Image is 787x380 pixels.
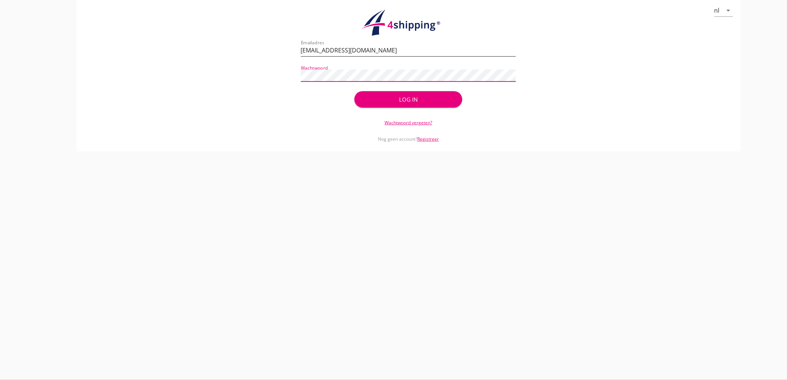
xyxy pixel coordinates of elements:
[354,91,462,108] button: Log in
[301,44,516,56] input: Emailadres
[360,9,457,36] img: logo.1f945f1d.svg
[301,126,516,143] div: Nog geen account?
[714,7,720,14] div: nl
[385,119,432,126] a: Wachtwoord vergeten?
[417,136,439,142] a: Registreer
[366,95,450,104] div: Log in
[724,6,733,15] i: arrow_drop_down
